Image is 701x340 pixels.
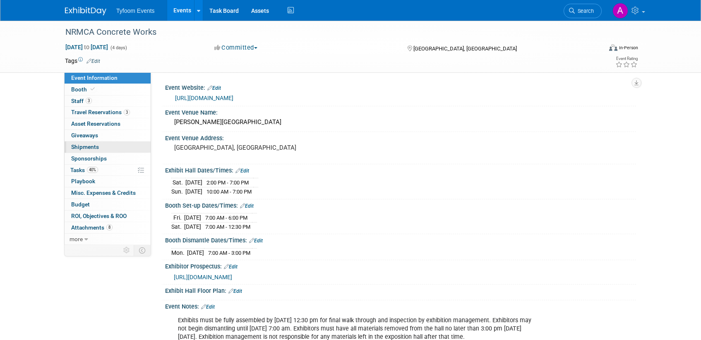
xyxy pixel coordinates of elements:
[65,43,108,51] span: [DATE] [DATE]
[185,187,202,196] td: [DATE]
[165,106,636,117] div: Event Venue Name:
[110,45,127,50] span: (4 days)
[205,224,250,230] span: 7:00 AM - 12:30 PM
[106,224,113,230] span: 8
[71,213,127,219] span: ROI, Objectives & ROO
[609,44,617,51] img: Format-Inperson.png
[65,234,151,245] a: more
[206,189,252,195] span: 10:00 AM - 7:00 PM
[71,98,92,104] span: Staff
[70,236,83,242] span: more
[83,44,91,50] span: to
[65,72,151,84] a: Event Information
[134,245,151,256] td: Toggle Event Tabs
[184,213,201,223] td: [DATE]
[91,87,95,91] i: Booth reservation complete
[165,164,636,175] div: Exhibit Hall Dates/Times:
[65,7,106,15] img: ExhibitDay
[185,178,202,187] td: [DATE]
[86,58,100,64] a: Edit
[65,118,151,129] a: Asset Reservations
[165,285,636,295] div: Exhibit Hall Floor Plan:
[116,7,155,14] span: Tyfoom Events
[575,8,594,14] span: Search
[235,168,249,174] a: Edit
[205,215,247,221] span: 7:00 AM - 6:00 PM
[171,248,187,257] td: Mon.
[71,224,113,231] span: Attachments
[207,85,221,91] a: Edit
[65,57,100,65] td: Tags
[615,57,638,61] div: Event Rating
[211,43,261,52] button: Committed
[70,167,98,173] span: Tasks
[62,25,589,40] div: NRMCA Concrete Works
[249,238,263,244] a: Edit
[71,120,120,127] span: Asset Reservations
[65,141,151,153] a: Shipments
[171,178,185,187] td: Sat.
[71,144,99,150] span: Shipments
[86,98,92,104] span: 3
[65,211,151,222] a: ROI, Objectives & ROO
[564,4,602,18] a: Search
[65,176,151,187] a: Playbook
[120,245,134,256] td: Personalize Event Tab Strip
[165,260,636,271] div: Exhibitor Prospectus:
[124,109,130,115] span: 3
[612,3,628,19] img: Angie Nichols
[65,153,151,164] a: Sponsorships
[206,180,249,186] span: 2:00 PM - 7:00 PM
[208,250,250,256] span: 7:00 AM - 3:00 PM
[165,81,636,92] div: Event Website:
[165,300,636,311] div: Event Notes:
[65,222,151,233] a: Attachments8
[65,199,151,210] a: Budget
[174,144,352,151] pre: [GEOGRAPHIC_DATA], [GEOGRAPHIC_DATA]
[187,248,204,257] td: [DATE]
[224,264,238,270] a: Edit
[171,187,185,196] td: Sun.
[165,132,636,142] div: Event Venue Address:
[619,45,638,51] div: In-Person
[71,109,130,115] span: Travel Reservations
[71,74,118,81] span: Event Information
[228,288,242,294] a: Edit
[65,96,151,107] a: Staff3
[171,222,184,231] td: Sat.
[174,274,232,280] a: [URL][DOMAIN_NAME]
[184,222,201,231] td: [DATE]
[71,155,107,162] span: Sponsorships
[171,213,184,223] td: Fri.
[71,178,95,184] span: Playbook
[413,45,517,52] span: [GEOGRAPHIC_DATA], [GEOGRAPHIC_DATA]
[65,187,151,199] a: Misc. Expenses & Credits
[165,199,636,210] div: Booth Set-up Dates/Times:
[71,86,96,93] span: Booth
[87,167,98,173] span: 40%
[65,165,151,176] a: Tasks40%
[175,95,233,101] a: [URL][DOMAIN_NAME]
[553,43,638,55] div: Event Format
[240,203,254,209] a: Edit
[71,132,98,139] span: Giveaways
[165,234,636,245] div: Booth Dismantle Dates/Times:
[65,107,151,118] a: Travel Reservations3
[65,84,151,95] a: Booth
[71,201,90,208] span: Budget
[201,304,215,310] a: Edit
[65,130,151,141] a: Giveaways
[171,116,630,129] div: [PERSON_NAME][GEOGRAPHIC_DATA]
[71,189,136,196] span: Misc. Expenses & Credits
